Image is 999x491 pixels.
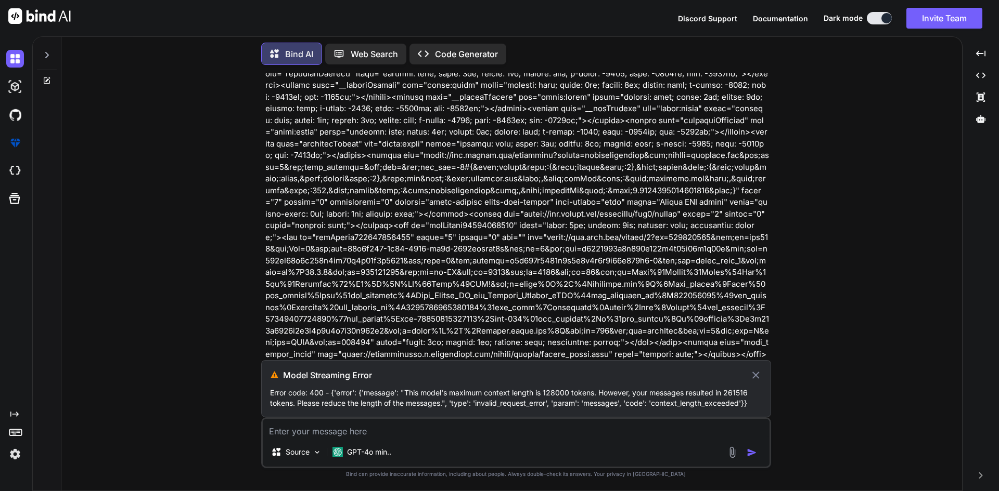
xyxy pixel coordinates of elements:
p: GPT-4o min.. [347,447,391,457]
p: Error code: 400 - {'error': {'message': "This model's maximum context length is 128000 tokens. Ho... [270,388,762,408]
img: Pick Models [313,448,322,457]
p: Code Generator [435,48,498,60]
span: Dark mode [824,13,863,23]
img: attachment [726,446,738,458]
button: Documentation [753,13,808,24]
p: Source [286,447,310,457]
img: icon [747,447,757,458]
h3: Model Streaming Error [283,369,750,381]
p: Bind AI [285,48,313,60]
img: githubDark [6,106,24,124]
img: darkAi-studio [6,78,24,96]
img: GPT-4o mini [332,447,343,457]
img: cloudideIcon [6,162,24,180]
img: Bind AI [8,8,71,24]
img: settings [6,445,24,463]
span: Documentation [753,14,808,23]
button: Discord Support [678,13,737,24]
span: Discord Support [678,14,737,23]
p: Web Search [351,48,398,60]
img: premium [6,134,24,152]
button: Invite Team [906,8,982,29]
p: Bind can provide inaccurate information, including about people. Always double-check its answers.... [261,470,771,478]
img: darkChat [6,50,24,68]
